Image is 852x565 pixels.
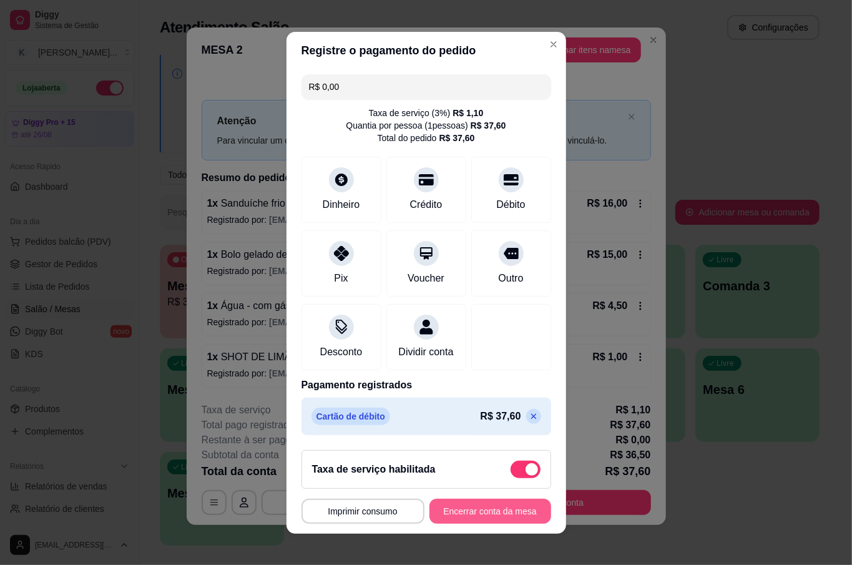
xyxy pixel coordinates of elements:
[498,271,523,286] div: Outro
[309,74,544,99] input: Ex.: hambúrguer de cordeiro
[312,462,436,477] h2: Taxa de serviço habilitada
[471,119,506,132] div: R$ 37,60
[429,499,551,524] button: Encerrar conta da mesa
[496,197,525,212] div: Débito
[301,378,551,393] p: Pagamento registrados
[301,499,424,524] button: Imprimir consumo
[398,345,453,360] div: Dividir conta
[311,408,390,425] p: Cartão de débito
[410,197,443,212] div: Crédito
[346,119,506,132] div: Quantia por pessoa ( 1 pessoas)
[323,197,360,212] div: Dinheiro
[320,345,363,360] div: Desconto
[334,271,348,286] div: Pix
[544,34,564,54] button: Close
[408,271,444,286] div: Voucher
[481,409,521,424] p: R$ 37,60
[378,132,475,144] div: Total do pedido
[453,107,483,119] div: R$ 1,10
[439,132,475,144] div: R$ 37,60
[286,32,566,69] header: Registre o pagamento do pedido
[369,107,484,119] div: Taxa de serviço ( 3 %)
